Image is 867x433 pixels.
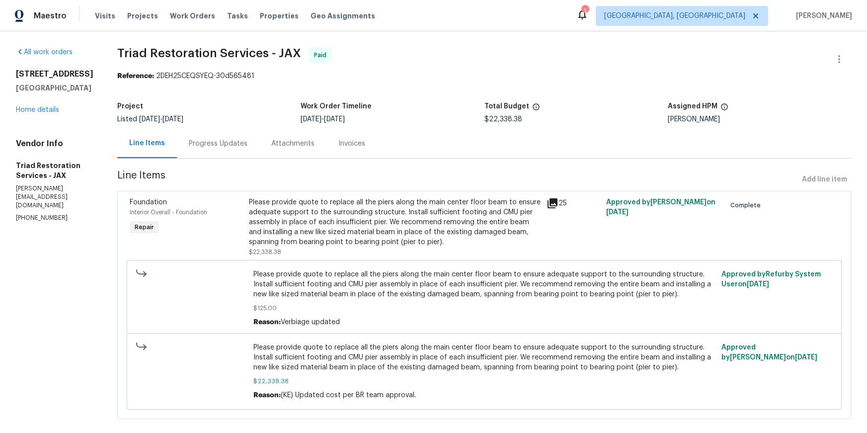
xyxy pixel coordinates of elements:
span: $125.00 [253,303,715,313]
p: [PHONE_NUMBER] [16,214,93,222]
span: [DATE] [162,116,183,123]
span: The total cost of line items that have been proposed by Opendoor. This sum includes line items th... [532,103,540,116]
span: $22,338.38 [253,376,715,386]
span: Please provide quote to replace all the piers along the main center floor beam to ensure adequate... [253,343,715,372]
span: Approved by Refurby System User on [721,271,821,288]
div: 2DEH25CEQSYEQ-30d565481 [117,71,851,81]
div: 1 [581,6,588,16]
div: Line Items [129,138,165,148]
a: All work orders [16,49,73,56]
div: 25 [547,197,600,209]
div: Attachments [271,139,315,149]
span: [DATE] [747,281,769,288]
h5: Project [117,103,143,110]
span: Complete [730,200,765,210]
span: Interior Overall - Foundation [130,209,207,215]
span: Line Items [117,171,798,189]
div: [PERSON_NAME] [668,116,851,123]
span: Work Orders [170,11,215,21]
span: Listed [117,116,183,123]
span: Geo Assignments [311,11,375,21]
h2: [STREET_ADDRESS] [16,69,93,79]
span: - [139,116,183,123]
div: Invoices [338,139,365,149]
span: [DATE] [324,116,345,123]
h5: Assigned HPM [668,103,717,110]
span: Please provide quote to replace all the piers along the main center floor beam to ensure adequate... [253,269,715,299]
span: Approved by [PERSON_NAME] on [606,199,715,216]
span: - [301,116,345,123]
span: $22,338.38 [484,116,522,123]
span: $22,338.38 [249,249,281,255]
span: Tasks [227,12,248,19]
span: Visits [95,11,115,21]
span: [DATE] [139,116,160,123]
span: Approved by [PERSON_NAME] on [721,344,817,361]
span: Verbiage updated [281,319,340,326]
h4: Vendor Info [16,139,93,149]
span: Reason: [253,392,281,399]
h5: Triad Restoration Services - JAX [16,161,93,180]
span: [DATE] [795,354,817,361]
span: Repair [131,222,158,232]
b: Reference: [117,73,154,80]
span: [DATE] [301,116,321,123]
span: The hpm assigned to this work order. [720,103,728,116]
span: Foundation [130,199,167,206]
h5: Total Budget [484,103,529,110]
span: [PERSON_NAME] [792,11,852,21]
span: [DATE] [606,209,629,216]
span: Paid [314,50,330,60]
div: Progress Updates [189,139,247,149]
span: Maestro [34,11,67,21]
span: Properties [260,11,299,21]
h5: [GEOGRAPHIC_DATA] [16,83,93,93]
h5: Work Order Timeline [301,103,372,110]
div: Please provide quote to replace all the piers along the main center floor beam to ensure adequate... [249,197,541,247]
span: Triad Restoration Services - JAX [117,47,301,59]
p: [PERSON_NAME][EMAIL_ADDRESS][DOMAIN_NAME] [16,184,93,210]
span: Projects [127,11,158,21]
span: Reason: [253,319,281,326]
a: Home details [16,106,59,113]
span: (KE) Updated cost per BR team approval. [281,392,416,399]
span: [GEOGRAPHIC_DATA], [GEOGRAPHIC_DATA] [604,11,745,21]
